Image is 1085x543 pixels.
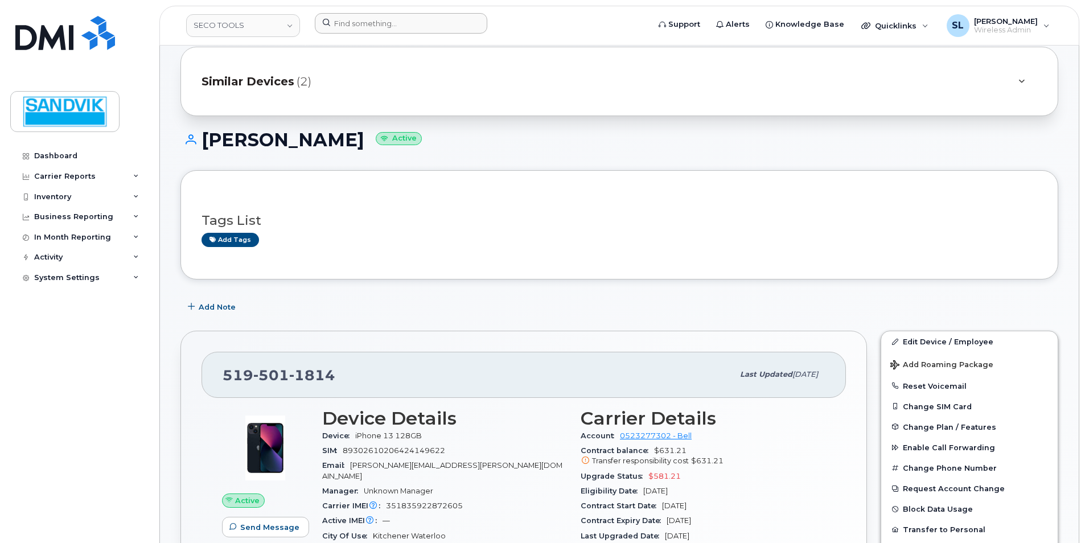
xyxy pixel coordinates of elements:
span: City Of Use [322,532,373,540]
button: Change Phone Number [881,458,1058,478]
span: Last Upgraded Date [581,532,665,540]
h1: [PERSON_NAME] [180,130,1058,150]
span: Email [322,461,350,470]
span: Add Note [199,302,236,312]
h3: Tags List [202,213,1037,228]
span: Device [322,431,355,440]
input: Find something... [315,13,487,34]
a: Add tags [202,233,259,247]
span: Quicklinks [875,21,917,30]
span: [PERSON_NAME] [974,17,1038,26]
span: 519 [223,367,335,384]
a: SECO TOOLS [186,14,300,37]
button: Change Plan / Features [881,417,1058,437]
span: Active [235,495,260,506]
span: SL [952,19,964,32]
span: $581.21 [648,472,681,480]
span: — [383,516,390,525]
span: [DATE] [792,370,818,379]
span: iPhone 13 128GB [355,431,422,440]
div: Stacy Lewis [939,14,1058,37]
button: Add Roaming Package [881,352,1058,376]
span: [DATE] [665,532,689,540]
span: SIM [322,446,343,455]
button: Send Message [222,517,309,537]
span: [DATE] [667,516,691,525]
button: Enable Call Forwarding [881,437,1058,458]
span: Kitchener Waterloo [373,532,446,540]
button: Reset Voicemail [881,376,1058,396]
span: Support [668,19,700,30]
a: Edit Device / Employee [881,331,1058,352]
span: Last updated [740,370,792,379]
span: $631.21 [691,456,724,465]
span: Enable Call Forwarding [903,443,995,452]
span: Upgrade Status [581,472,648,480]
span: 501 [253,367,289,384]
a: Alerts [708,13,758,36]
button: Add Note [180,297,245,317]
small: Active [376,132,422,145]
button: Change SIM Card [881,396,1058,417]
span: Change Plan / Features [903,422,996,431]
button: Request Account Change [881,478,1058,499]
a: Support [651,13,708,36]
span: $631.21 [581,446,825,467]
span: [DATE] [662,501,687,510]
button: Block Data Usage [881,499,1058,519]
span: Contract balance [581,446,654,455]
span: Eligibility Date [581,487,643,495]
span: [PERSON_NAME][EMAIL_ADDRESS][PERSON_NAME][DOMAIN_NAME] [322,461,562,480]
span: Carrier IMEI [322,501,386,510]
span: Transfer responsibility cost [592,456,689,465]
span: Contract Expiry Date [581,516,667,525]
span: Add Roaming Package [890,360,993,371]
span: Wireless Admin [974,26,1038,35]
div: Quicklinks [853,14,936,37]
span: 351835922872605 [386,501,463,510]
h3: Carrier Details [581,408,825,429]
span: Send Message [240,522,299,533]
a: Knowledge Base [758,13,852,36]
span: Active IMEI [322,516,383,525]
span: Contract Start Date [581,501,662,510]
span: Similar Devices [202,73,294,90]
span: Knowledge Base [775,19,844,30]
a: 0523277302 - Bell [620,431,692,440]
span: Manager [322,487,364,495]
h3: Device Details [322,408,567,429]
span: Unknown Manager [364,487,433,495]
span: Account [581,431,620,440]
button: Transfer to Personal [881,519,1058,540]
span: 89302610206424149622 [343,446,445,455]
img: image20231002-3703462-1ig824h.jpeg [231,414,299,482]
span: Alerts [726,19,750,30]
span: [DATE] [643,487,668,495]
span: 1814 [289,367,335,384]
span: (2) [297,73,311,90]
